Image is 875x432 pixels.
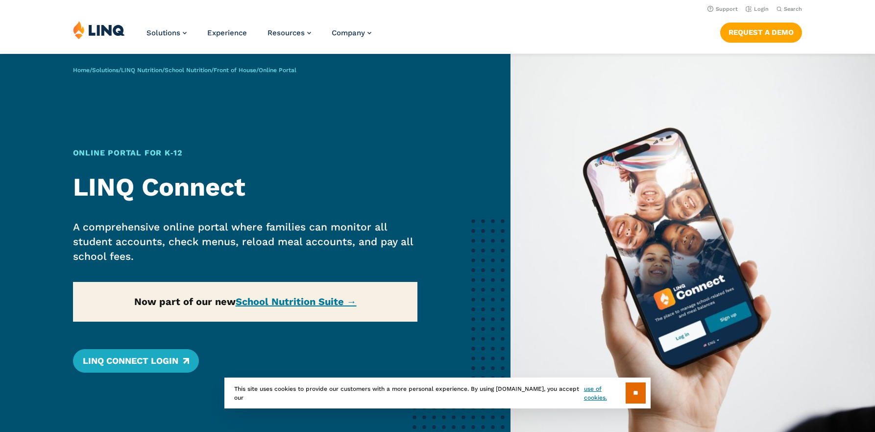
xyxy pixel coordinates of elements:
[146,28,180,37] span: Solutions
[73,349,199,373] a: LINQ Connect Login
[332,28,365,37] span: Company
[267,28,311,37] a: Resources
[720,23,802,42] a: Request a Demo
[720,21,802,42] nav: Button Navigation
[267,28,305,37] span: Resources
[332,28,371,37] a: Company
[146,28,187,37] a: Solutions
[207,28,247,37] a: Experience
[73,67,90,74] a: Home
[73,220,418,264] p: A comprehensive online portal where families can monitor all student accounts, check menus, reloa...
[784,6,802,12] span: Search
[73,172,245,202] strong: LINQ Connect
[707,6,738,12] a: Support
[73,21,125,39] img: LINQ | K‑12 Software
[146,21,371,53] nav: Primary Navigation
[92,67,119,74] a: Solutions
[73,67,296,74] span: / / / / /
[259,67,296,74] span: Online Portal
[134,296,357,307] strong: Now part of our new
[121,67,162,74] a: LINQ Nutrition
[165,67,211,74] a: School Nutrition
[214,67,256,74] a: Front of House
[224,378,651,408] div: This site uses cookies to provide our customers with a more personal experience. By using [DOMAIN...
[584,384,626,402] a: use of cookies.
[73,147,418,159] h1: Online Portal for K‑12
[746,6,769,12] a: Login
[777,5,802,13] button: Open Search Bar
[236,296,357,307] a: School Nutrition Suite →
